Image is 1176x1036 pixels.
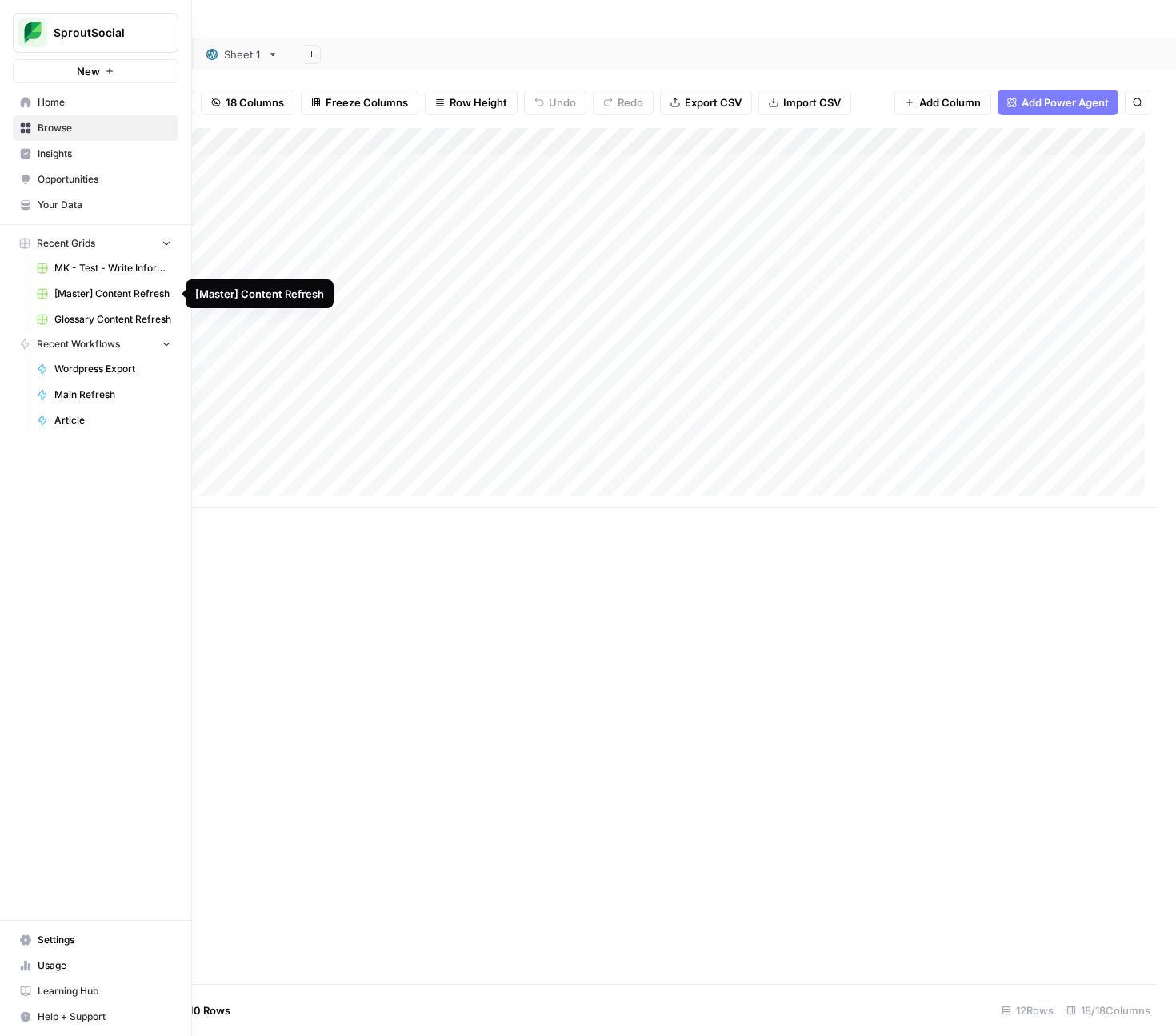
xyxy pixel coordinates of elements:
[13,141,178,167] a: Insights
[326,94,408,110] span: Freeze Columns
[224,46,261,62] div: Sheet 1
[549,94,576,110] span: Undo
[919,94,981,110] span: Add Column
[37,337,120,351] span: Recent Workflows
[54,312,171,327] span: Glossary Content Refresh
[30,255,178,281] a: MK - Test - Write Informational Articles
[13,90,178,115] a: Home
[38,958,171,973] span: Usage
[1022,94,1109,110] span: Add Power Agent
[193,38,292,70] a: Sheet 1
[77,63,100,79] span: New
[618,94,643,110] span: Redo
[37,236,95,251] span: Recent Grids
[18,18,47,47] img: SproutSocial Logo
[38,172,171,187] span: Opportunities
[30,307,178,332] a: Glossary Content Refresh
[38,984,171,998] span: Learning Hub
[783,94,841,110] span: Import CSV
[30,356,178,382] a: Wordpress Export
[998,90,1118,115] button: Add Power Agent
[995,998,1060,1023] div: 12 Rows
[38,198,171,212] span: Your Data
[54,287,171,301] span: [Master] Content Refresh
[38,147,171,161] span: Insights
[54,387,171,402] span: Main Refresh
[1060,998,1157,1023] div: 18/18 Columns
[13,953,178,978] a: Usage
[450,94,507,110] span: Row Height
[38,121,171,135] span: Browse
[13,927,178,953] a: Settings
[30,382,178,408] a: Main Refresh
[13,192,178,218] a: Your Data
[38,933,171,947] span: Settings
[758,90,851,115] button: Import CSV
[201,90,294,115] button: 18 Columns
[54,25,150,41] span: SproutSocial
[54,362,171,376] span: Wordpress Export
[13,167,178,192] a: Opportunities
[30,281,178,307] a: [Master] Content Refresh
[894,90,991,115] button: Add Column
[13,115,178,141] a: Browse
[30,408,178,433] a: Article
[524,90,586,115] button: Undo
[425,90,518,115] button: Row Height
[54,261,171,275] span: MK - Test - Write Informational Articles
[38,95,171,110] span: Home
[593,90,654,115] button: Redo
[13,59,178,83] button: New
[195,286,324,302] div: [Master] Content Refresh
[13,231,178,255] button: Recent Grids
[13,1004,178,1030] button: Help + Support
[38,1010,171,1024] span: Help + Support
[13,13,178,53] button: Workspace: SproutSocial
[13,978,178,1004] a: Learning Hub
[54,413,171,428] span: Article
[685,94,742,110] span: Export CSV
[301,90,418,115] button: Freeze Columns
[13,332,178,356] button: Recent Workflows
[660,90,752,115] button: Export CSV
[226,94,284,110] span: 18 Columns
[166,1002,230,1018] span: Add 10 Rows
